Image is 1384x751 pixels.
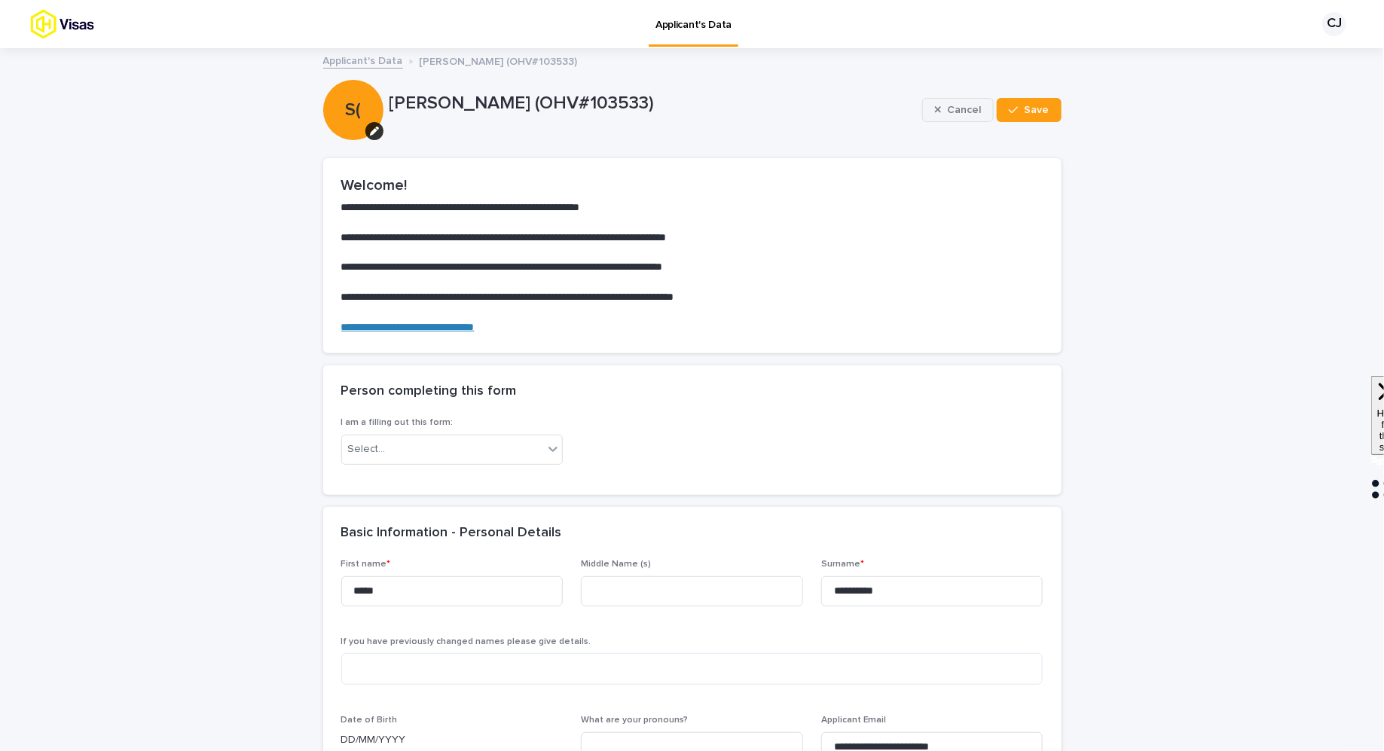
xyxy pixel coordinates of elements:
span: Date of Birth [341,716,398,725]
button: Save [997,98,1061,122]
span: Applicant Email [821,716,887,725]
span: I am a filling out this form: [341,418,454,427]
p: [PERSON_NAME] (OHV#103533) [420,52,578,69]
span: Save [1025,105,1049,115]
p: DD/MM/YYYY [341,732,564,748]
span: Middle Name (s) [581,560,651,569]
div: Select... [348,441,386,457]
span: Surname [821,560,864,569]
a: Applicant's Data [323,51,403,69]
span: If you have previously changed names please give details. [341,637,591,646]
div: S( [323,38,383,121]
h2: Basic Information - Personal Details [341,525,562,542]
h2: Person completing this form [341,383,517,400]
button: Cancel [922,98,994,122]
span: First name [341,560,391,569]
div: CJ [1322,12,1346,36]
span: What are your pronouns? [581,716,688,725]
h2: Welcome! [341,176,1043,194]
p: [PERSON_NAME] (OHV#103533) [390,93,916,114]
img: tx8HrbJQv2PFQx4TXEq5 [30,9,148,39]
span: Cancel [947,105,981,115]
